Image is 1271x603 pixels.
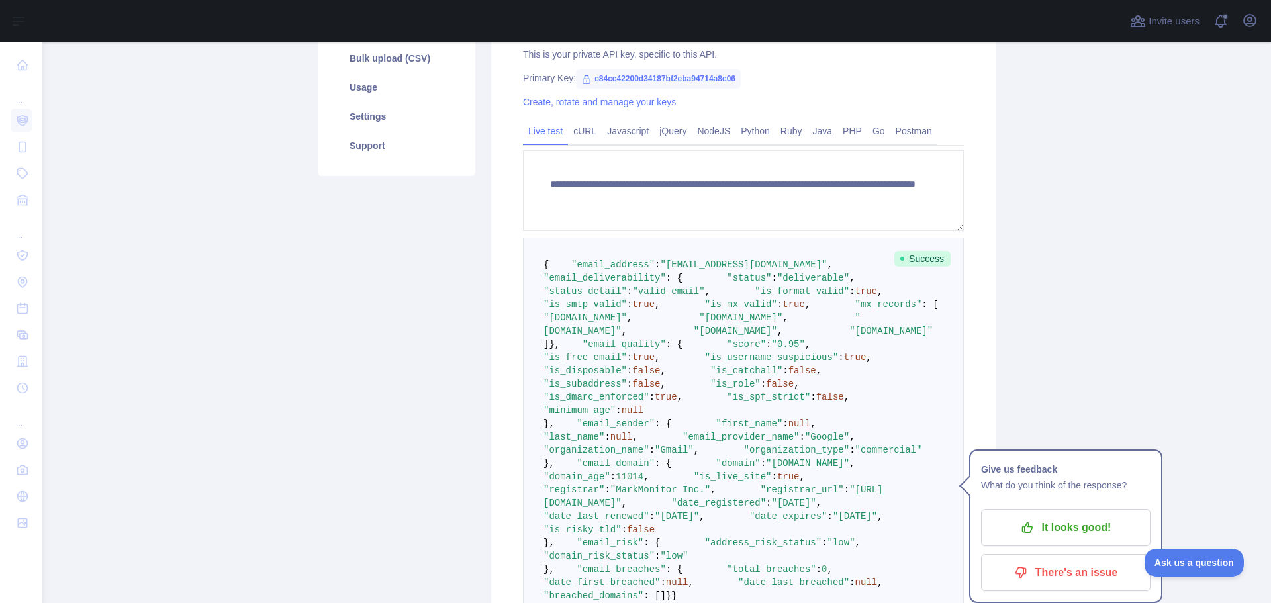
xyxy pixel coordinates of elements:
a: Go [867,120,890,142]
span: "[DOMAIN_NAME]" [694,326,777,336]
span: false [766,379,794,389]
span: : [604,432,610,442]
span: : [649,445,655,455]
span: "email_risk" [577,537,643,548]
p: What do you think of the response? [981,477,1151,493]
span: , [688,577,693,588]
div: This is your private API key, specific to this API. [523,48,964,61]
span: : [827,511,833,522]
span: : [782,365,788,376]
span: c84cc42200d34187bf2eba94714a8c06 [576,69,741,89]
span: : [844,485,849,495]
a: Bulk upload (CSV) [334,44,459,73]
span: : [604,485,610,495]
span: }, [543,458,555,469]
span: "domain_risk_status" [543,551,655,561]
div: ... [11,79,32,106]
span: : [766,339,771,349]
span: , [827,564,833,575]
a: Create, rotate and manage your keys [523,97,676,107]
span: , [777,326,782,336]
span: "email_provider_name" [683,432,799,442]
span: true [782,299,805,310]
a: Settings [334,102,459,131]
span: : { [655,418,671,429]
span: false [627,524,655,535]
span: "is_role" [710,379,761,389]
span: , [827,259,833,270]
span: : [761,379,766,389]
span: : { [666,273,683,283]
span: "registrar_url" [761,485,844,495]
span: "MarkMonitor Inc." [610,485,710,495]
span: "is_format_valid" [755,286,849,297]
span: , [622,498,627,508]
span: "date_expires" [749,511,827,522]
span: : [849,286,855,297]
span: false [632,365,660,376]
span: , [816,498,822,508]
span: : [627,379,632,389]
div: ... [11,214,32,241]
span: "registrar" [543,485,604,495]
span: , [849,432,855,442]
span: , [849,458,855,469]
span: : [761,458,766,469]
span: "is_dmarc_enforced" [543,392,649,402]
span: : [ [921,299,938,310]
span: true [777,471,800,482]
span: : [627,286,632,297]
span: , [844,392,849,402]
span: 0 [822,564,827,575]
span: : [849,445,855,455]
span: "low" [660,551,688,561]
span: : [622,524,627,535]
span: , [677,392,683,402]
span: null [622,405,644,416]
span: : [616,405,621,416]
span: "Gmail" [655,445,694,455]
span: "is_spf_strict" [727,392,810,402]
span: , [805,299,810,310]
span: "organization_type" [743,445,849,455]
span: : [822,537,827,548]
span: }, [543,418,555,429]
span: : [649,511,655,522]
span: : [782,418,788,429]
span: "email_domain" [577,458,655,469]
span: : [772,471,777,482]
span: : [627,365,632,376]
a: PHP [837,120,867,142]
span: true [632,352,655,363]
span: , [877,577,882,588]
a: Python [735,120,775,142]
span: "[DATE]" [771,498,816,508]
span: "low" [827,537,855,548]
span: "[DOMAIN_NAME]" [766,458,849,469]
span: , [855,537,861,548]
span: "address_risk_status" [705,537,822,548]
span: : [810,392,816,402]
span: , [794,379,799,389]
a: Javascript [602,120,654,142]
a: Postman [890,120,937,142]
span: , [622,326,627,336]
span: "domain_age" [543,471,610,482]
span: "is_mx_valid" [705,299,777,310]
span: "first_name" [716,418,782,429]
div: Primary Key: [523,71,964,85]
span: null [788,418,811,429]
span: "is_live_site" [694,471,772,482]
span: : [655,259,660,270]
span: , [655,299,660,310]
span: } [666,590,671,601]
span: "is_subaddress" [543,379,627,389]
span: null [855,577,878,588]
span: "score" [727,339,766,349]
span: "is_risky_tld" [543,524,622,535]
span: , [849,273,855,283]
button: There's an issue [981,554,1151,591]
span: "is_free_email" [543,352,627,363]
div: ... [11,402,32,429]
span: : [660,577,665,588]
